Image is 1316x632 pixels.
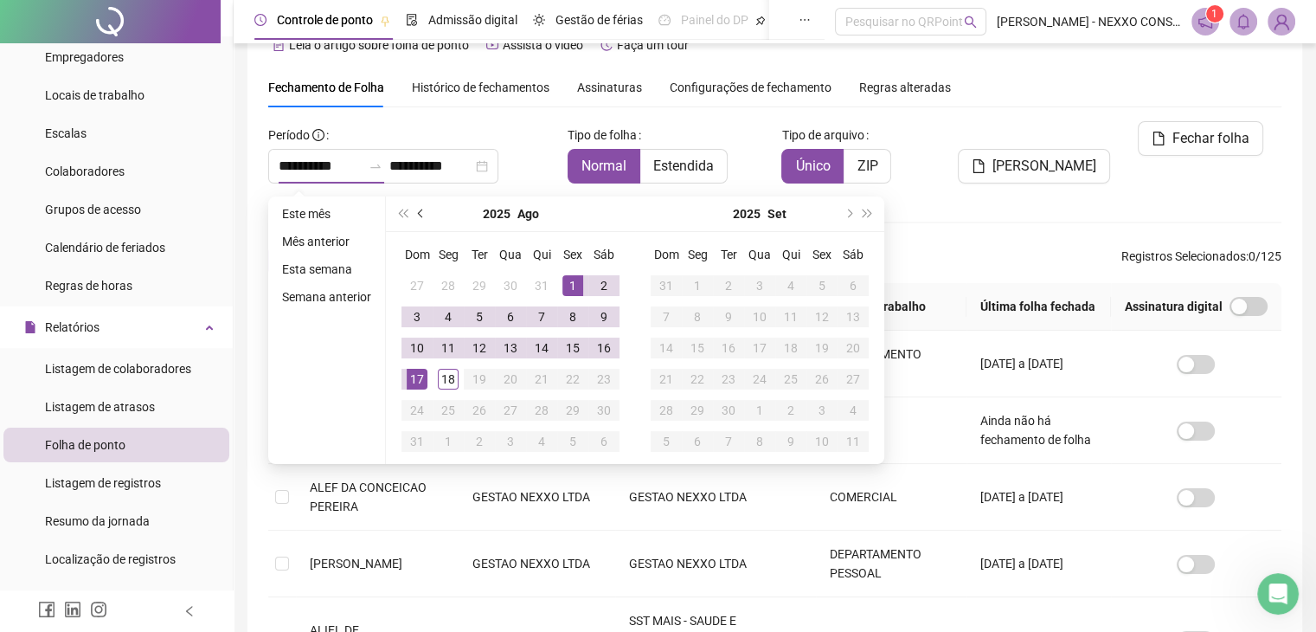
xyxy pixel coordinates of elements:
span: Painel do DP [681,13,748,27]
div: 4 [531,431,552,452]
div: 18 [438,369,459,390]
div: 30 [594,400,614,421]
span: [PERSON_NAME] [310,557,402,571]
span: file [24,321,36,333]
span: Regras de horas [45,279,132,293]
th: Última folha fechada [966,283,1111,331]
td: 2025-09-17 [744,332,775,364]
span: left [183,605,196,617]
button: year panel [483,197,510,231]
div: 26 [812,369,832,390]
div: 19 [812,338,832,358]
div: 24 [407,400,427,421]
div: 30 [718,400,739,421]
div: 2 [718,275,739,296]
div: 4 [438,306,459,327]
td: 2025-08-14 [526,332,557,364]
th: Ter [464,239,495,270]
td: DEPARTAMENTO PESSOAL [816,331,966,397]
td: 2025-08-23 [588,364,619,395]
span: Registros Selecionados [1121,249,1246,263]
div: 29 [687,400,708,421]
td: 2025-08-24 [401,395,433,426]
th: Sáb [838,239,869,270]
th: Sáb [588,239,619,270]
td: 2025-09-03 [495,426,526,457]
div: 16 [594,338,614,358]
div: 20 [500,369,521,390]
div: 28 [531,400,552,421]
button: super-next-year [858,197,877,231]
td: 2025-10-06 [682,426,713,457]
span: Assinatura digital [1125,297,1223,316]
div: 27 [843,369,863,390]
td: 2025-09-04 [526,426,557,457]
td: 2025-09-10 [744,301,775,332]
span: Empregadores [45,50,124,64]
span: Calendário de feriados [45,241,165,255]
div: 27 [407,275,427,296]
span: search [964,16,977,29]
td: 2025-09-01 [433,426,464,457]
td: 2025-08-10 [401,332,433,364]
div: 11 [438,338,459,358]
button: month panel [517,197,539,231]
td: 2025-09-29 [682,395,713,426]
button: Fechar folha [1138,121,1263,156]
div: 25 [780,369,801,390]
td: 2025-08-27 [495,395,526,426]
div: 16 [718,338,739,358]
td: 2025-08-29 [557,395,588,426]
th: Seg [433,239,464,270]
div: 19 [469,369,490,390]
td: 2025-07-27 [401,270,433,301]
img: 83427 [1268,9,1294,35]
div: 4 [843,400,863,421]
span: bell [1236,14,1251,29]
td: 2025-09-30 [713,395,744,426]
div: 9 [718,306,739,327]
div: 8 [562,306,583,327]
li: Este mês [275,203,378,224]
span: to [369,159,382,173]
th: Sex [806,239,838,270]
div: 7 [531,306,552,327]
td: 2025-09-18 [775,332,806,364]
td: 2025-08-16 [588,332,619,364]
td: 2025-10-10 [806,426,838,457]
span: instagram [90,601,107,618]
td: 2025-08-02 [588,270,619,301]
span: facebook [38,601,55,618]
td: 2025-08-12 [464,332,495,364]
div: 7 [656,306,677,327]
td: 2025-09-09 [713,301,744,332]
div: 26 [469,400,490,421]
div: 5 [656,431,677,452]
span: clock-circle [254,14,266,26]
td: 2025-09-12 [806,301,838,332]
div: 25 [438,400,459,421]
th: Dom [401,239,433,270]
td: 2025-09-11 [775,301,806,332]
button: super-prev-year [393,197,412,231]
span: Assinaturas [577,81,642,94]
span: Configurações de fechamento [670,81,831,94]
td: GESTAO NEXXO LTDA [615,531,816,597]
button: [PERSON_NAME] [958,149,1110,184]
span: swap-right [369,159,382,173]
td: 2025-09-01 [682,270,713,301]
td: 2025-08-17 [401,364,433,395]
div: 12 [469,338,490,358]
span: file [1152,132,1165,145]
span: Histórico de fechamentos [412,81,549,94]
div: 31 [531,275,552,296]
td: 2025-09-06 [588,426,619,457]
td: 2025-09-23 [713,364,744,395]
td: 2025-09-13 [838,301,869,332]
td: 2025-08-15 [557,332,588,364]
span: pushpin [755,16,766,26]
div: 6 [500,306,521,327]
span: Fechamento de Folha [268,81,384,94]
div: 21 [531,369,552,390]
button: prev-year [412,197,431,231]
